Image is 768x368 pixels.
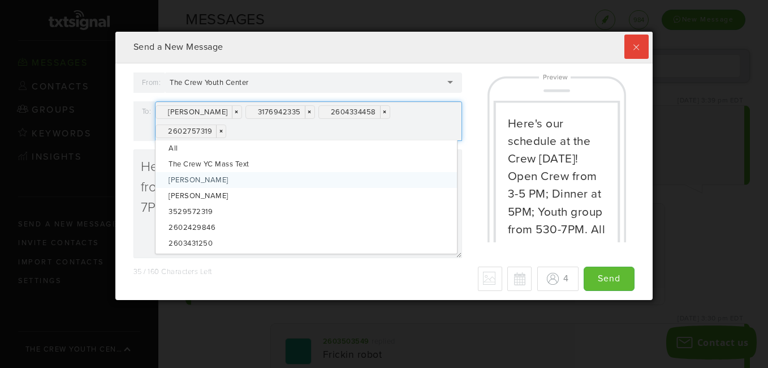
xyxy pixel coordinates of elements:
div: 2606330975 [156,251,457,267]
a: × [380,106,390,118]
span: Send a New Message [133,41,223,53]
button: 4 [537,267,579,291]
div: Here's our schedule at the Crew [DATE]! Open Crew from 3-5 PM; Dinner at 5PM; Youth group from 53... [508,115,606,274]
a: × [216,125,226,138]
div: 2603431250 [156,236,457,251]
span: 35 / 160 [133,267,159,276]
input: Send [584,267,635,291]
label: To: [142,104,152,119]
div: 2604334458 [318,105,390,119]
div: [PERSON_NAME] [156,172,457,188]
div: 2602429846 [156,220,457,236]
a: × [305,106,314,118]
div: [PERSON_NAME] [156,188,457,204]
div: The Crew YC Mass Text [156,156,457,172]
div: [PERSON_NAME] [156,105,242,119]
div: All [156,140,457,156]
span: Characters Left [161,267,212,276]
label: From: [142,75,161,91]
div: The Crew Youth Center [170,78,262,88]
div: 3529572319 [156,204,457,220]
a: × [232,106,241,118]
div: 3176942335 [245,105,315,119]
div: 2602757319 [156,125,226,138]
